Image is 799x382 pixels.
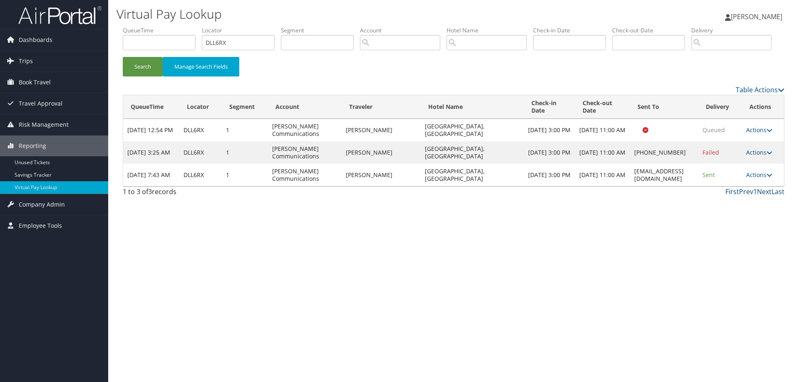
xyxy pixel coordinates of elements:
td: [PERSON_NAME] [342,119,421,141]
img: airportal-logo.png [18,5,102,25]
h1: Virtual Pay Lookup [117,5,566,23]
td: [DATE] 11:00 AM [575,119,630,141]
th: Segment: activate to sort column ascending [222,95,268,119]
td: [DATE] 3:00 PM [524,141,575,164]
th: Delivery: activate to sort column ascending [698,95,742,119]
th: Hotel Name: activate to sort column ascending [421,95,524,119]
th: Account: activate to sort column ascending [268,95,342,119]
span: Reporting [19,136,46,156]
td: [GEOGRAPHIC_DATA], [GEOGRAPHIC_DATA] [421,164,524,186]
td: [DATE] 3:25 AM [123,141,179,164]
td: DLL6RX [179,119,222,141]
td: [EMAIL_ADDRESS][DOMAIN_NAME] [630,164,699,186]
span: Book Travel [19,72,51,93]
td: [PERSON_NAME] Communications [268,119,342,141]
td: [GEOGRAPHIC_DATA], [GEOGRAPHIC_DATA] [421,119,524,141]
td: [DATE] 7:43 AM [123,164,179,186]
a: Next [757,187,772,196]
span: Dashboards [19,30,52,50]
span: Queued [702,126,725,134]
td: DLL6RX [179,141,222,164]
th: Locator: activate to sort column ascending [179,95,222,119]
td: 1 [222,141,268,164]
div: 1 to 3 of records [123,187,279,201]
td: [DATE] 11:00 AM [575,164,630,186]
label: QueueTime [123,26,202,35]
td: 1 [222,164,268,186]
a: Table Actions [736,85,784,94]
td: DLL6RX [179,164,222,186]
span: Trips [19,51,33,71]
td: 1 [222,119,268,141]
td: [PERSON_NAME] [342,141,421,164]
td: [PHONE_NUMBER] [630,141,699,164]
td: [DATE] 3:00 PM [524,119,575,141]
td: [PERSON_NAME] Communications [268,164,342,186]
td: [DATE] 11:00 AM [575,141,630,164]
th: Actions [742,95,784,119]
span: Failed [702,148,719,156]
th: Sent To: activate to sort column ascending [630,95,699,119]
span: Employee Tools [19,215,62,236]
td: [DATE] 3:00 PM [524,164,575,186]
span: Risk Management [19,114,69,135]
td: [PERSON_NAME] Communications [268,141,342,164]
a: First [725,187,739,196]
label: Delivery [691,26,778,35]
a: Prev [739,187,753,196]
button: Search [123,57,163,76]
label: Check-out Date [612,26,691,35]
td: [GEOGRAPHIC_DATA], [GEOGRAPHIC_DATA] [421,141,524,164]
label: Locator [202,26,281,35]
label: Hotel Name [447,26,533,35]
label: Segment [281,26,360,35]
a: [PERSON_NAME] [725,4,791,29]
label: Account [360,26,447,35]
th: Traveler: activate to sort column ascending [342,95,421,119]
span: Travel Approval [19,93,62,114]
a: Actions [746,126,772,134]
label: Check-in Date [533,26,612,35]
th: Check-in Date: activate to sort column ascending [524,95,575,119]
th: Check-out Date: activate to sort column ascending [575,95,630,119]
a: 1 [753,187,757,196]
span: [PERSON_NAME] [731,12,782,21]
th: QueueTime: activate to sort column ascending [123,95,179,119]
span: Company Admin [19,194,65,215]
td: [PERSON_NAME] [342,164,421,186]
a: Actions [746,148,772,156]
a: Actions [746,171,772,179]
span: Sent [702,171,715,179]
a: Last [772,187,784,196]
span: 3 [148,187,152,196]
button: Manage Search Fields [163,57,239,76]
td: [DATE] 12:54 PM [123,119,179,141]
